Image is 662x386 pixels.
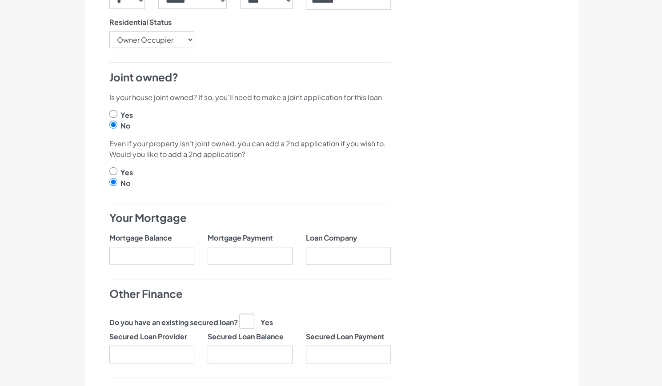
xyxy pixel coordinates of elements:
[306,331,385,342] label: Secured Loan Payment
[109,233,172,243] label: Mortgage Balance
[109,286,391,302] h4: Other Finance
[109,317,238,328] label: Do you have an existing secured loan?
[208,233,273,243] label: Mortgage Payment
[120,167,133,178] label: Yes
[208,331,284,342] label: Secured Loan Balance
[109,331,187,342] label: Secured Loan Provider
[120,110,133,121] label: Yes
[306,233,357,243] label: Loan Company
[109,70,391,85] h4: Joint owned?
[120,121,130,131] label: No
[109,17,172,28] label: Residential Status
[109,210,391,225] h4: Your Mortgage
[120,178,130,189] label: No
[239,314,273,328] label: Yes
[109,92,391,103] p: Is your house joint owned? If so, you'll need to make a joint application for this loan
[109,138,391,160] p: Even if your property isn't joint owned, you can add a 2nd application if you wish to. Would you ...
